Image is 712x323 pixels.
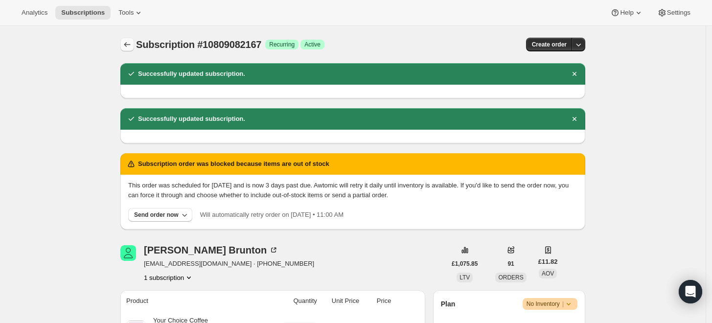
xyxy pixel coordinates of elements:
[320,290,362,312] th: Unit Price
[446,257,483,271] button: £1,075.85
[268,290,320,312] th: Quantity
[507,260,514,268] span: 91
[269,41,295,48] span: Recurring
[120,38,134,51] button: Subscriptions
[568,112,581,126] button: Dismiss notification
[144,245,278,255] div: [PERSON_NAME] Brunton
[620,9,633,17] span: Help
[138,159,329,169] h2: Subscription order was blocked because items are out of stock
[61,9,105,17] span: Subscriptions
[113,6,149,20] button: Tools
[144,259,314,269] span: [EMAIL_ADDRESS][DOMAIN_NAME] · [PHONE_NUMBER]
[538,257,558,267] span: £11.82
[138,114,245,124] h2: Successfully updated subscription.
[200,210,344,220] p: Will automatically retry order on [DATE] • 11:00 AM
[459,274,470,281] span: LTV
[362,290,394,312] th: Price
[134,211,179,219] div: Send order now
[138,69,245,79] h2: Successfully updated subscription.
[118,9,134,17] span: Tools
[604,6,649,20] button: Help
[527,299,574,309] span: No Inventory
[562,300,564,308] span: |
[120,245,136,261] span: Leigh Brunton
[526,38,573,51] button: Create order
[679,280,702,303] div: Open Intercom Messenger
[502,257,520,271] button: 91
[651,6,696,20] button: Settings
[144,273,194,282] button: Product actions
[498,274,523,281] span: ORDERS
[304,41,321,48] span: Active
[441,299,456,309] h2: Plan
[452,260,478,268] span: £1,075.85
[22,9,47,17] span: Analytics
[136,39,261,50] span: Subscription #10809082167
[532,41,567,48] span: Create order
[16,6,53,20] button: Analytics
[128,208,192,222] button: Send order now
[55,6,111,20] button: Subscriptions
[120,290,268,312] th: Product
[568,67,581,81] button: Dismiss notification
[542,270,554,277] span: AOV
[667,9,690,17] span: Settings
[128,181,577,200] p: This order was scheduled for [DATE] and is now 3 days past due. Awtomic will retry it daily until...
